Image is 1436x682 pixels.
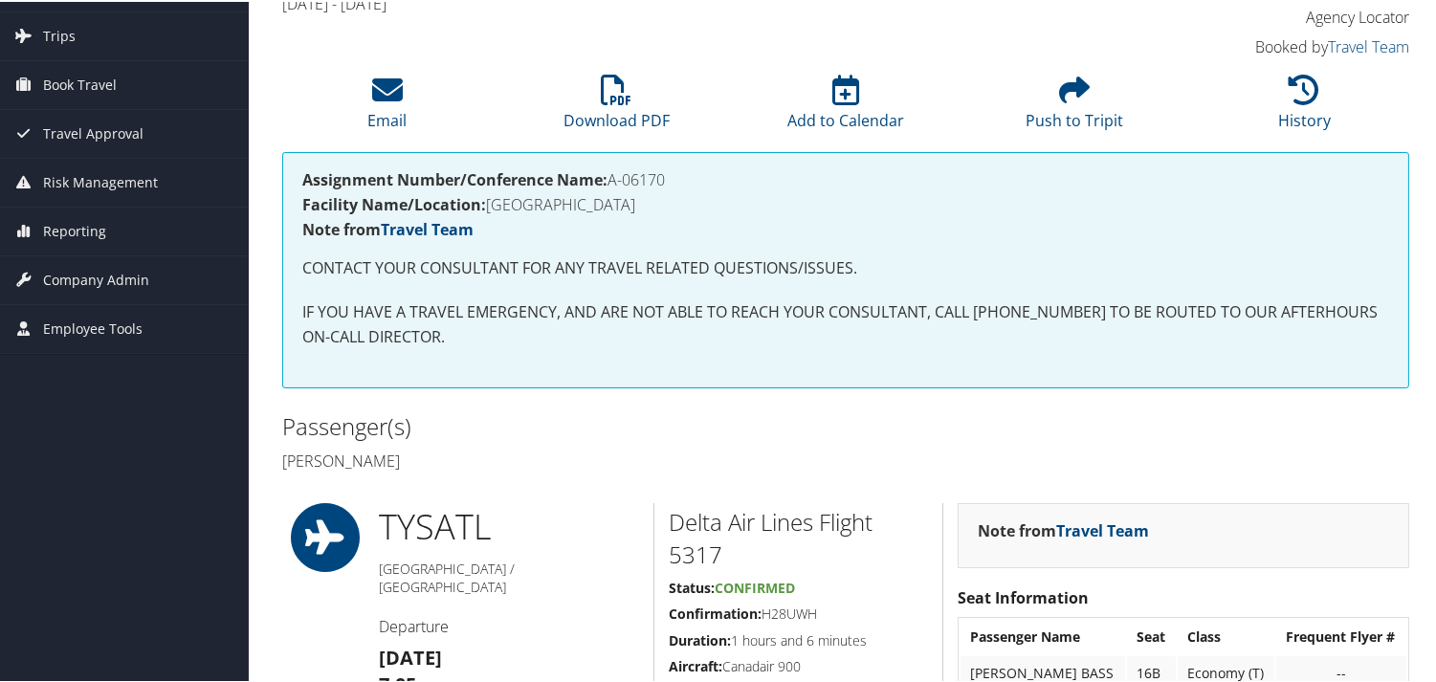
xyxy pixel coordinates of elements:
a: Download PDF [563,83,670,129]
strong: Note from [302,217,474,238]
span: Book Travel [43,59,117,107]
span: Confirmed [715,577,795,595]
span: Reporting [43,206,106,253]
h4: A-06170 [302,170,1389,186]
span: Employee Tools [43,303,143,351]
h5: [GEOGRAPHIC_DATA] / [GEOGRAPHIC_DATA] [379,558,639,595]
h4: Agency Locator [1149,5,1409,26]
a: Travel Team [381,217,474,238]
th: Frequent Flyer # [1276,618,1406,652]
span: Risk Management [43,157,158,205]
span: Trips [43,11,76,58]
strong: Duration: [669,629,731,648]
p: IF YOU HAVE A TRAVEL EMERGENCY, AND ARE NOT ABLE TO REACH YOUR CONSULTANT, CALL [PHONE_NUMBER] TO... [302,298,1389,347]
strong: Seat Information [958,585,1089,606]
h4: Booked by [1149,34,1409,55]
span: Travel Approval [43,108,144,156]
a: Push to Tripit [1027,83,1124,129]
h5: H28UWH [669,603,928,622]
a: Email [367,83,407,129]
h2: Delta Air Lines Flight 5317 [669,504,928,568]
th: Seat [1127,618,1176,652]
h2: Passenger(s) [282,408,831,441]
h5: Canadair 900 [669,655,928,674]
a: Travel Team [1056,518,1149,539]
a: Add to Calendar [787,83,904,129]
th: Passenger Name [961,618,1125,652]
h1: TYS ATL [379,501,639,549]
strong: Note from [978,518,1149,539]
strong: [DATE] [379,643,442,669]
h4: [PERSON_NAME] [282,449,831,470]
p: CONTACT YOUR CONSULTANT FOR ANY TRAVEL RELATED QUESTIONS/ISSUES. [302,254,1389,279]
th: Class [1178,618,1274,652]
strong: Confirmation: [669,603,762,621]
strong: Aircraft: [669,655,722,673]
h4: [GEOGRAPHIC_DATA] [302,195,1389,210]
div: -- [1286,663,1397,680]
a: History [1278,83,1331,129]
span: Company Admin [43,254,149,302]
h5: 1 hours and 6 minutes [669,629,928,649]
h4: Departure [379,614,639,635]
strong: Facility Name/Location: [302,192,486,213]
a: Travel Team [1328,34,1409,55]
strong: Status: [669,577,715,595]
strong: Assignment Number/Conference Name: [302,167,608,188]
